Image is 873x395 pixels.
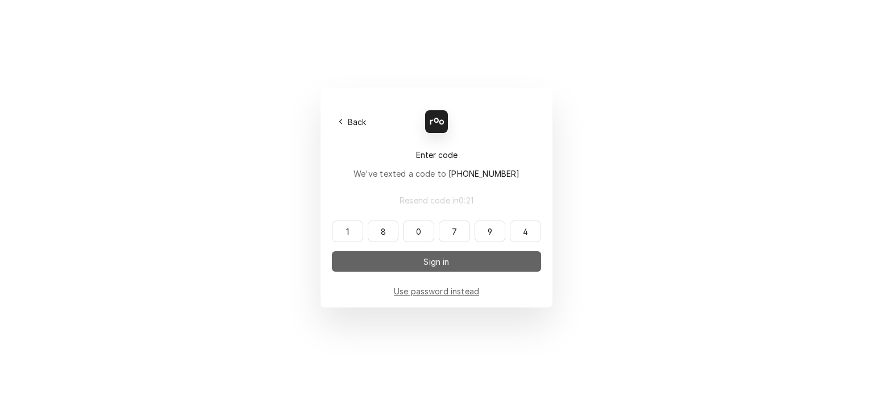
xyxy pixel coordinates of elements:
[332,251,541,272] button: Sign in
[332,114,373,130] button: Back
[332,149,541,161] div: Enter code
[397,194,476,206] span: Resend code in 0 : 21
[346,116,369,128] span: Back
[438,169,520,178] span: to
[421,256,451,268] span: Sign in
[394,285,479,297] a: Go to Email and password form
[354,168,520,180] div: We've texted a code
[448,169,519,178] span: [PHONE_NUMBER]
[332,190,541,210] button: Resend code in0:21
